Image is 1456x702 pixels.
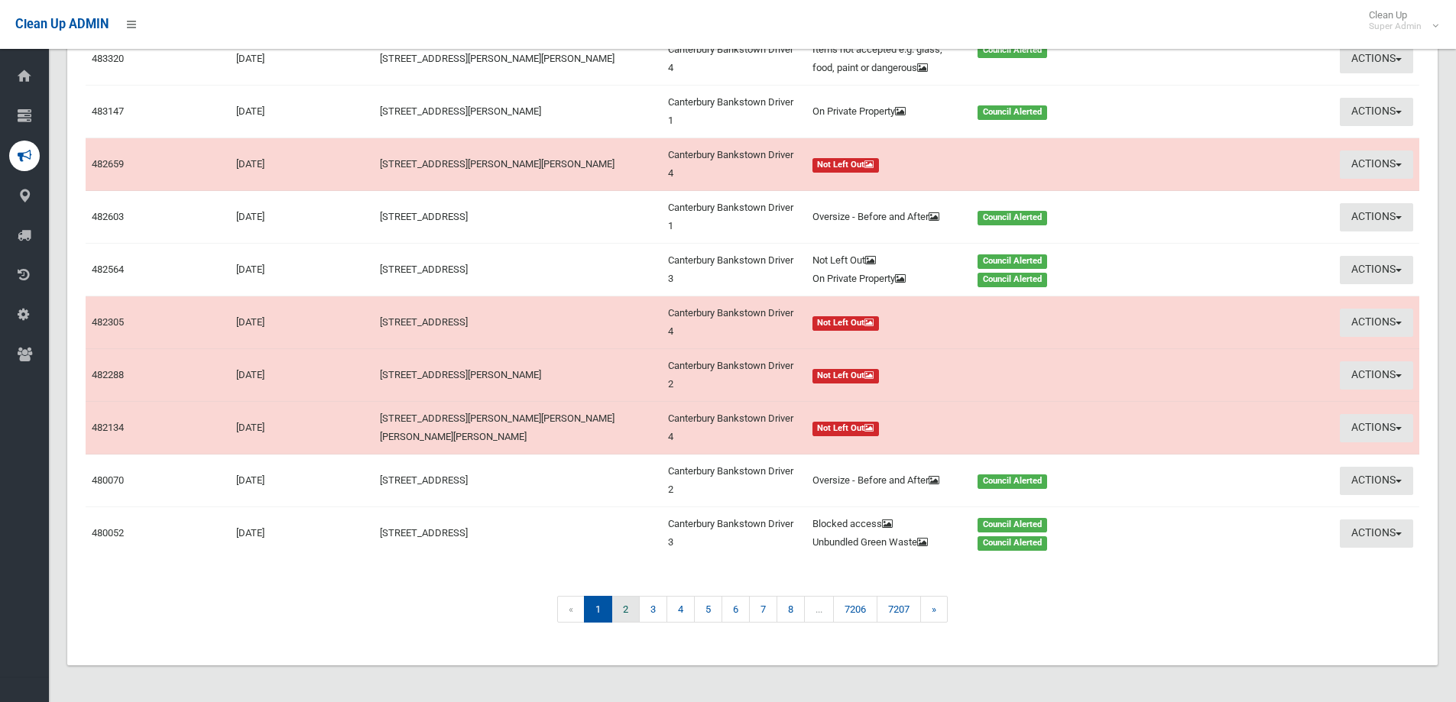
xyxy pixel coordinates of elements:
[804,596,834,623] span: ...
[833,596,877,623] a: 7206
[812,422,880,436] span: Not Left Out
[557,596,585,623] span: «
[803,251,969,270] div: Not Left Out
[230,349,375,402] td: [DATE]
[1340,203,1413,231] button: Actions
[662,507,806,560] td: Canterbury Bankstown Driver 3
[230,138,375,191] td: [DATE]
[920,596,948,623] a: »
[694,596,722,623] a: 5
[803,270,969,288] div: On Private Property
[584,596,612,623] span: 1
[15,17,109,31] span: Clean Up ADMIN
[812,419,1125,437] a: Not Left Out
[978,518,1047,532] span: Council Alerted
[812,313,1125,332] a: Not Left Out
[1361,9,1437,32] span: Clean Up
[374,507,662,560] td: [STREET_ADDRESS]
[777,596,805,623] a: 8
[92,474,124,486] a: 480070
[374,32,662,86] td: [STREET_ADDRESS][PERSON_NAME][PERSON_NAME]
[1340,467,1413,495] button: Actions
[639,596,667,623] a: 3
[803,102,969,121] div: On Private Property
[1369,21,1422,32] small: Super Admin
[803,208,969,226] div: Oversize - Before and After
[803,515,969,533] div: Blocked access
[978,536,1047,551] span: Council Alerted
[230,296,375,349] td: [DATE]
[662,32,806,86] td: Canterbury Bankstown Driver 4
[662,402,806,455] td: Canterbury Bankstown Driver 4
[1340,256,1413,284] button: Actions
[662,455,806,507] td: Canterbury Bankstown Driver 2
[374,191,662,244] td: [STREET_ADDRESS]
[374,86,662,138] td: [STREET_ADDRESS][PERSON_NAME]
[812,102,1125,121] a: On Private Property Council Alerted
[662,138,806,191] td: Canterbury Bankstown Driver 4
[1340,45,1413,73] button: Actions
[978,105,1047,120] span: Council Alerted
[230,402,375,455] td: [DATE]
[374,455,662,507] td: [STREET_ADDRESS]
[812,316,880,331] span: Not Left Out
[374,402,662,455] td: [STREET_ADDRESS][PERSON_NAME][PERSON_NAME][PERSON_NAME][PERSON_NAME]
[611,596,640,623] a: 2
[230,507,375,560] td: [DATE]
[230,32,375,86] td: [DATE]
[812,40,1125,77] a: Items not accepted e.g. glass, food, paint or dangerous Council Alerted
[230,244,375,296] td: [DATE]
[978,44,1047,58] span: Council Alerted
[803,533,969,552] div: Unbundled Green Waste
[1340,150,1413,179] button: Actions
[812,366,1125,384] a: Not Left Out
[662,244,806,296] td: Canterbury Bankstown Driver 3
[662,191,806,244] td: Canterbury Bankstown Driver 1
[92,422,124,433] a: 482134
[722,596,750,623] a: 6
[812,155,1125,173] a: Not Left Out
[230,455,375,507] td: [DATE]
[812,515,1125,552] a: Blocked access Council Alerted Unbundled Green Waste Council Alerted
[812,471,1125,490] a: Oversize - Before and After Council Alerted
[230,86,375,138] td: [DATE]
[812,158,880,173] span: Not Left Out
[662,296,806,349] td: Canterbury Bankstown Driver 4
[803,40,969,77] div: Items not accepted e.g. glass, food, paint or dangerous
[92,105,124,117] a: 483147
[812,208,1125,226] a: Oversize - Before and After Council Alerted
[1340,309,1413,337] button: Actions
[374,349,662,402] td: [STREET_ADDRESS][PERSON_NAME]
[92,316,124,328] a: 482305
[803,471,969,490] div: Oversize - Before and After
[666,596,695,623] a: 4
[92,53,124,64] a: 483320
[374,138,662,191] td: [STREET_ADDRESS][PERSON_NAME][PERSON_NAME]
[92,264,124,275] a: 482564
[978,474,1047,489] span: Council Alerted
[92,369,124,380] a: 482288
[92,158,124,170] a: 482659
[92,211,124,222] a: 482603
[1340,519,1413,548] button: Actions
[749,596,777,623] a: 7
[230,191,375,244] td: [DATE]
[812,369,880,383] span: Not Left Out
[877,596,921,623] a: 7207
[92,527,124,539] a: 480052
[662,86,806,138] td: Canterbury Bankstown Driver 1
[978,254,1047,269] span: Council Alerted
[1340,414,1413,442] button: Actions
[812,251,1125,288] a: Not Left Out Council Alerted On Private Property Council Alerted
[374,296,662,349] td: [STREET_ADDRESS]
[978,273,1047,287] span: Council Alerted
[978,211,1047,225] span: Council Alerted
[374,244,662,296] td: [STREET_ADDRESS]
[1340,361,1413,390] button: Actions
[1340,98,1413,126] button: Actions
[662,349,806,402] td: Canterbury Bankstown Driver 2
